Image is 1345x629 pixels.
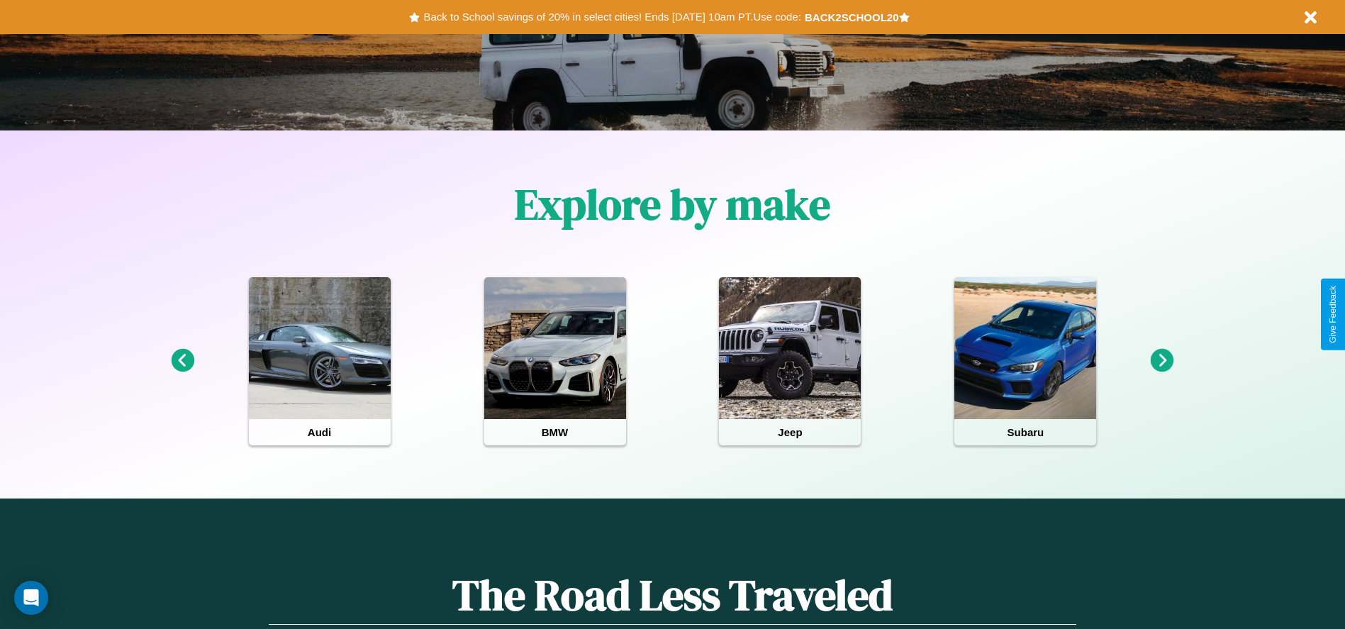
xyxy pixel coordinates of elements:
button: Back to School savings of 20% in select cities! Ends [DATE] 10am PT.Use code: [420,7,804,27]
h4: Jeep [719,419,861,445]
div: Give Feedback [1328,286,1338,343]
b: BACK2SCHOOL20 [805,11,899,23]
div: Open Intercom Messenger [14,581,48,615]
h4: BMW [484,419,626,445]
h1: The Road Less Traveled [269,566,1076,625]
h1: Explore by make [515,175,830,233]
h4: Subaru [954,419,1096,445]
h4: Audi [249,419,391,445]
